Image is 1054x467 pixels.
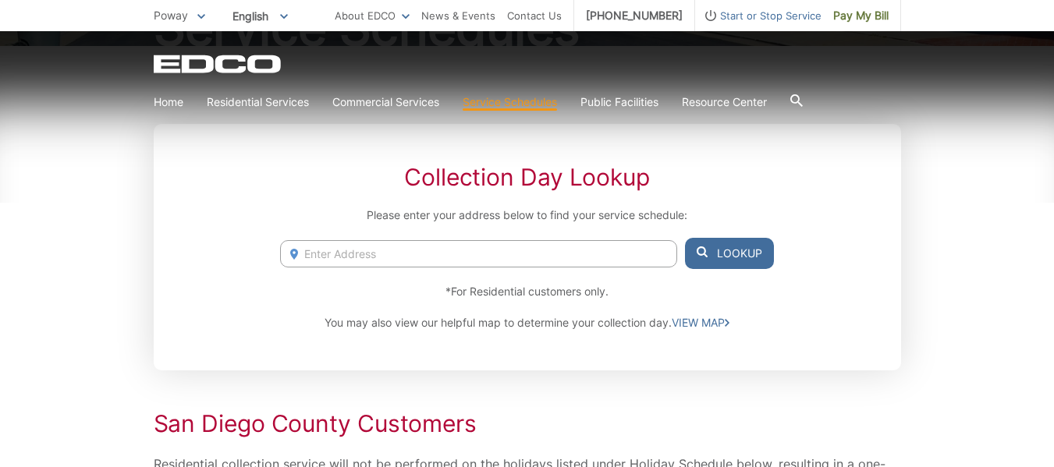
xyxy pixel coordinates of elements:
[280,314,773,331] p: You may also view our helpful map to determine your collection day.
[421,7,495,24] a: News & Events
[207,94,309,111] a: Residential Services
[833,7,889,24] span: Pay My Bill
[221,3,300,29] span: English
[154,55,283,73] a: EDCD logo. Return to the homepage.
[154,94,183,111] a: Home
[332,94,439,111] a: Commercial Services
[507,7,562,24] a: Contact Us
[580,94,658,111] a: Public Facilities
[280,240,676,267] input: Enter Address
[463,94,557,111] a: Service Schedules
[672,314,729,331] a: VIEW MAP
[335,7,410,24] a: About EDCO
[280,207,773,224] p: Please enter your address below to find your service schedule:
[154,9,188,22] span: Poway
[682,94,767,111] a: Resource Center
[685,238,774,269] button: Lookup
[154,409,901,437] h2: San Diego County Customers
[280,163,773,191] h2: Collection Day Lookup
[280,283,773,300] p: *For Residential customers only.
